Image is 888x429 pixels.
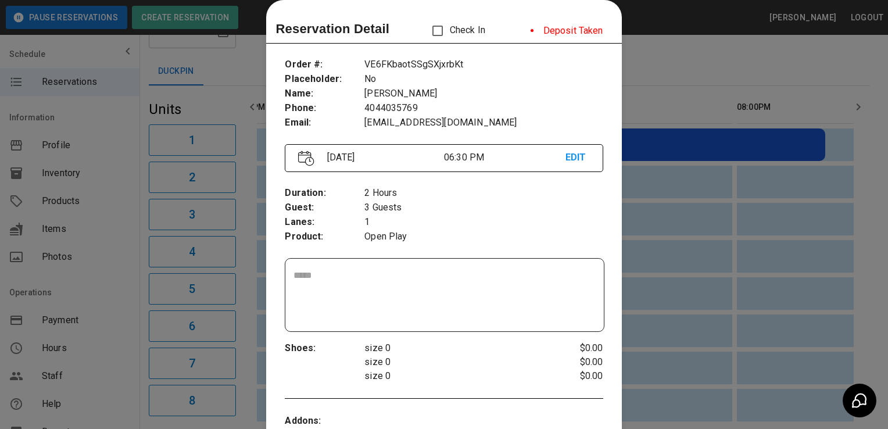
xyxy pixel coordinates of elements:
p: size 0 [364,355,550,369]
p: 1 [364,215,603,230]
p: 3 Guests [364,201,603,215]
p: Reservation Detail [275,19,389,38]
p: Name : [285,87,364,101]
p: EDIT [565,151,590,165]
p: $0.00 [550,355,603,369]
p: Lanes : [285,215,364,230]
p: size 0 [364,341,550,355]
p: Shoes : [285,341,364,356]
p: [PERSON_NAME] [364,87,603,101]
p: Product : [285,230,364,244]
p: [DATE] [323,151,444,165]
li: Deposit Taken [521,19,613,42]
img: Vector [298,151,314,166]
p: [EMAIL_ADDRESS][DOMAIN_NAME] [364,116,603,130]
p: 4044035769 [364,101,603,116]
p: $0.00 [550,341,603,355]
p: Duration : [285,186,364,201]
p: Email : [285,116,364,130]
p: Open Play [364,230,603,244]
p: Addons : [285,414,364,428]
p: Order # : [285,58,364,72]
p: $0.00 [550,369,603,383]
p: 2 Hours [364,186,603,201]
p: Guest : [285,201,364,215]
p: Phone : [285,101,364,116]
p: size 0 [364,369,550,383]
p: No [364,72,603,87]
p: Placeholder : [285,72,364,87]
p: 06:30 PM [444,151,565,165]
p: VE6FKbaotSSgSXjxrbKt [364,58,603,72]
p: Check In [425,19,485,43]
